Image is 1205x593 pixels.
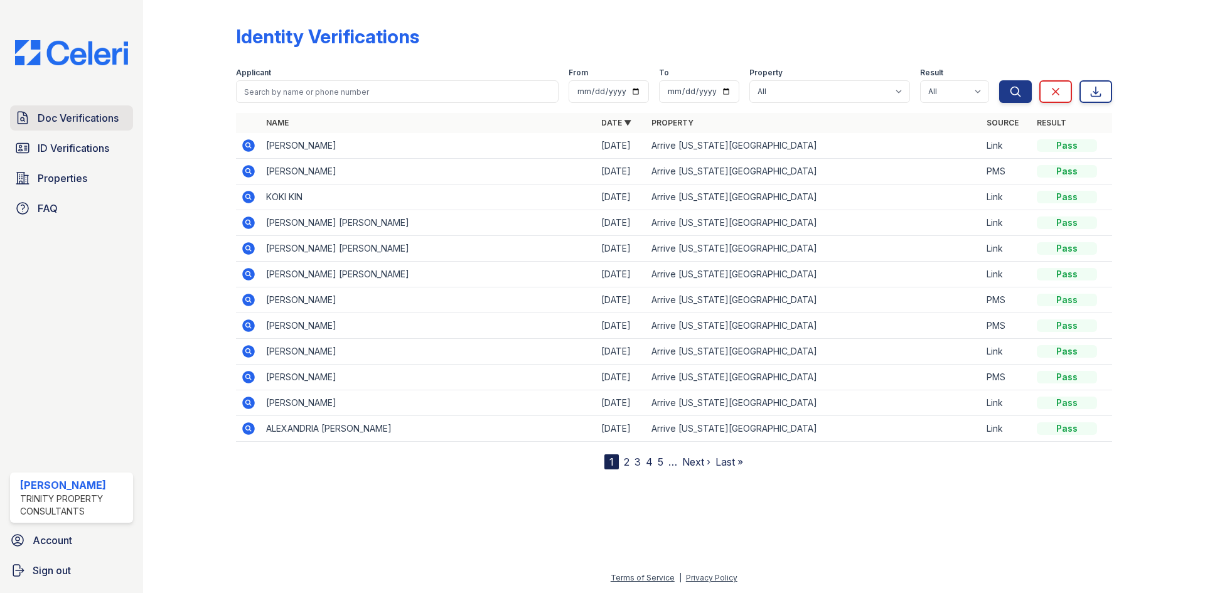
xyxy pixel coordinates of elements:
[261,287,596,313] td: [PERSON_NAME]
[596,236,646,262] td: [DATE]
[261,313,596,339] td: [PERSON_NAME]
[646,236,982,262] td: Arrive [US_STATE][GEOGRAPHIC_DATA]
[1037,371,1097,383] div: Pass
[646,133,982,159] td: Arrive [US_STATE][GEOGRAPHIC_DATA]
[646,184,982,210] td: Arrive [US_STATE][GEOGRAPHIC_DATA]
[658,456,663,468] a: 5
[982,287,1032,313] td: PMS
[261,390,596,416] td: [PERSON_NAME]
[982,313,1032,339] td: PMS
[646,262,982,287] td: Arrive [US_STATE][GEOGRAPHIC_DATA]
[261,210,596,236] td: [PERSON_NAME] [PERSON_NAME]
[624,456,629,468] a: 2
[982,416,1032,442] td: Link
[686,573,737,582] a: Privacy Policy
[1037,397,1097,409] div: Pass
[596,184,646,210] td: [DATE]
[261,236,596,262] td: [PERSON_NAME] [PERSON_NAME]
[38,141,109,156] span: ID Verifications
[38,201,58,216] span: FAQ
[596,365,646,390] td: [DATE]
[659,68,669,78] label: To
[646,416,982,442] td: Arrive [US_STATE][GEOGRAPHIC_DATA]
[236,25,419,48] div: Identity Verifications
[261,262,596,287] td: [PERSON_NAME] [PERSON_NAME]
[1037,345,1097,358] div: Pass
[635,456,641,468] a: 3
[646,339,982,365] td: Arrive [US_STATE][GEOGRAPHIC_DATA]
[236,68,271,78] label: Applicant
[982,365,1032,390] td: PMS
[982,210,1032,236] td: Link
[569,68,588,78] label: From
[646,365,982,390] td: Arrive [US_STATE][GEOGRAPHIC_DATA]
[1037,242,1097,255] div: Pass
[982,236,1032,262] td: Link
[10,196,133,221] a: FAQ
[10,166,133,191] a: Properties
[982,133,1032,159] td: Link
[682,456,710,468] a: Next ›
[1037,294,1097,306] div: Pass
[5,558,138,583] a: Sign out
[33,533,72,548] span: Account
[1037,191,1097,203] div: Pass
[1037,118,1066,127] a: Result
[596,159,646,184] td: [DATE]
[596,313,646,339] td: [DATE]
[10,105,133,131] a: Doc Verifications
[261,365,596,390] td: [PERSON_NAME]
[261,133,596,159] td: [PERSON_NAME]
[596,262,646,287] td: [DATE]
[982,390,1032,416] td: Link
[20,478,128,493] div: [PERSON_NAME]
[1037,139,1097,152] div: Pass
[646,390,982,416] td: Arrive [US_STATE][GEOGRAPHIC_DATA]
[749,68,783,78] label: Property
[596,339,646,365] td: [DATE]
[1037,422,1097,435] div: Pass
[646,159,982,184] td: Arrive [US_STATE][GEOGRAPHIC_DATA]
[982,262,1032,287] td: Link
[1037,268,1097,280] div: Pass
[20,493,128,518] div: Trinity Property Consultants
[646,210,982,236] td: Arrive [US_STATE][GEOGRAPHIC_DATA]
[261,339,596,365] td: [PERSON_NAME]
[261,184,596,210] td: KOKI KIN
[679,573,682,582] div: |
[1037,319,1097,332] div: Pass
[1037,165,1097,178] div: Pass
[236,80,559,103] input: Search by name or phone number
[5,40,138,65] img: CE_Logo_Blue-a8612792a0a2168367f1c8372b55b34899dd931a85d93a1a3d3e32e68fde9ad4.png
[10,136,133,161] a: ID Verifications
[596,416,646,442] td: [DATE]
[596,287,646,313] td: [DATE]
[604,454,619,469] div: 1
[5,528,138,553] a: Account
[715,456,743,468] a: Last »
[651,118,694,127] a: Property
[261,416,596,442] td: ALEXANDRIA [PERSON_NAME]
[982,159,1032,184] td: PMS
[596,133,646,159] td: [DATE]
[596,390,646,416] td: [DATE]
[38,171,87,186] span: Properties
[601,118,631,127] a: Date ▼
[611,573,675,582] a: Terms of Service
[646,287,982,313] td: Arrive [US_STATE][GEOGRAPHIC_DATA]
[646,313,982,339] td: Arrive [US_STATE][GEOGRAPHIC_DATA]
[982,184,1032,210] td: Link
[982,339,1032,365] td: Link
[668,454,677,469] span: …
[920,68,943,78] label: Result
[646,456,653,468] a: 4
[38,110,119,126] span: Doc Verifications
[261,159,596,184] td: [PERSON_NAME]
[266,118,289,127] a: Name
[596,210,646,236] td: [DATE]
[987,118,1019,127] a: Source
[33,563,71,578] span: Sign out
[1037,216,1097,229] div: Pass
